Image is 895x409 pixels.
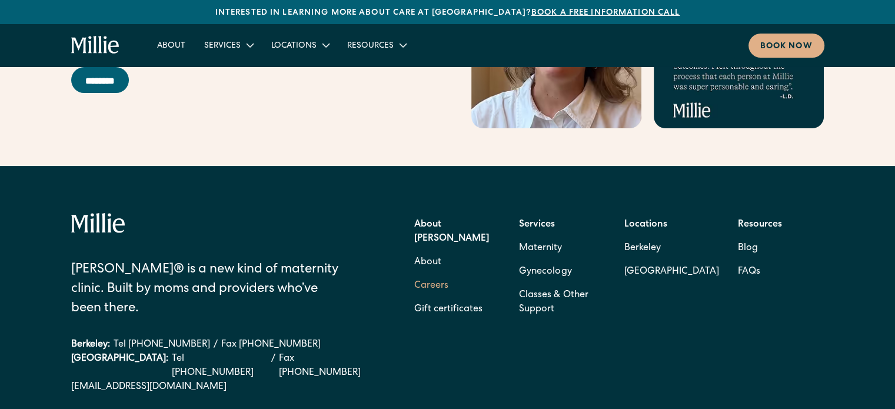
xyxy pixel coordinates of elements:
[172,352,268,380] a: Tel [PHONE_NUMBER]
[114,338,210,352] a: Tel [PHONE_NUMBER]
[71,352,168,380] div: [GEOGRAPHIC_DATA]:
[519,260,571,284] a: Gynecology
[414,251,441,274] a: About
[214,338,218,352] div: /
[221,338,321,352] a: Fax [PHONE_NUMBER]
[71,36,120,55] a: home
[519,220,555,230] strong: Services
[338,35,415,55] div: Resources
[271,40,317,52] div: Locations
[738,260,760,284] a: FAQs
[347,40,394,52] div: Resources
[624,260,719,284] a: [GEOGRAPHIC_DATA]
[195,35,262,55] div: Services
[531,9,680,17] a: Book a free information call
[414,298,483,321] a: Gift certificates
[271,352,275,380] div: /
[204,40,241,52] div: Services
[262,35,338,55] div: Locations
[738,237,758,260] a: Blog
[71,261,348,319] div: [PERSON_NAME]® is a new kind of maternity clinic. Built by moms and providers who’ve been there.
[748,34,824,58] a: Book now
[414,274,448,298] a: Careers
[624,220,667,230] strong: Locations
[71,380,379,394] a: [EMAIL_ADDRESS][DOMAIN_NAME]
[738,220,782,230] strong: Resources
[148,35,195,55] a: About
[414,220,489,244] strong: About [PERSON_NAME]
[519,284,605,321] a: Classes & Other Support
[71,338,110,352] div: Berkeley:
[519,237,562,260] a: Maternity
[279,352,378,380] a: Fax [PHONE_NUMBER]
[760,41,813,53] div: Book now
[624,237,719,260] a: Berkeley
